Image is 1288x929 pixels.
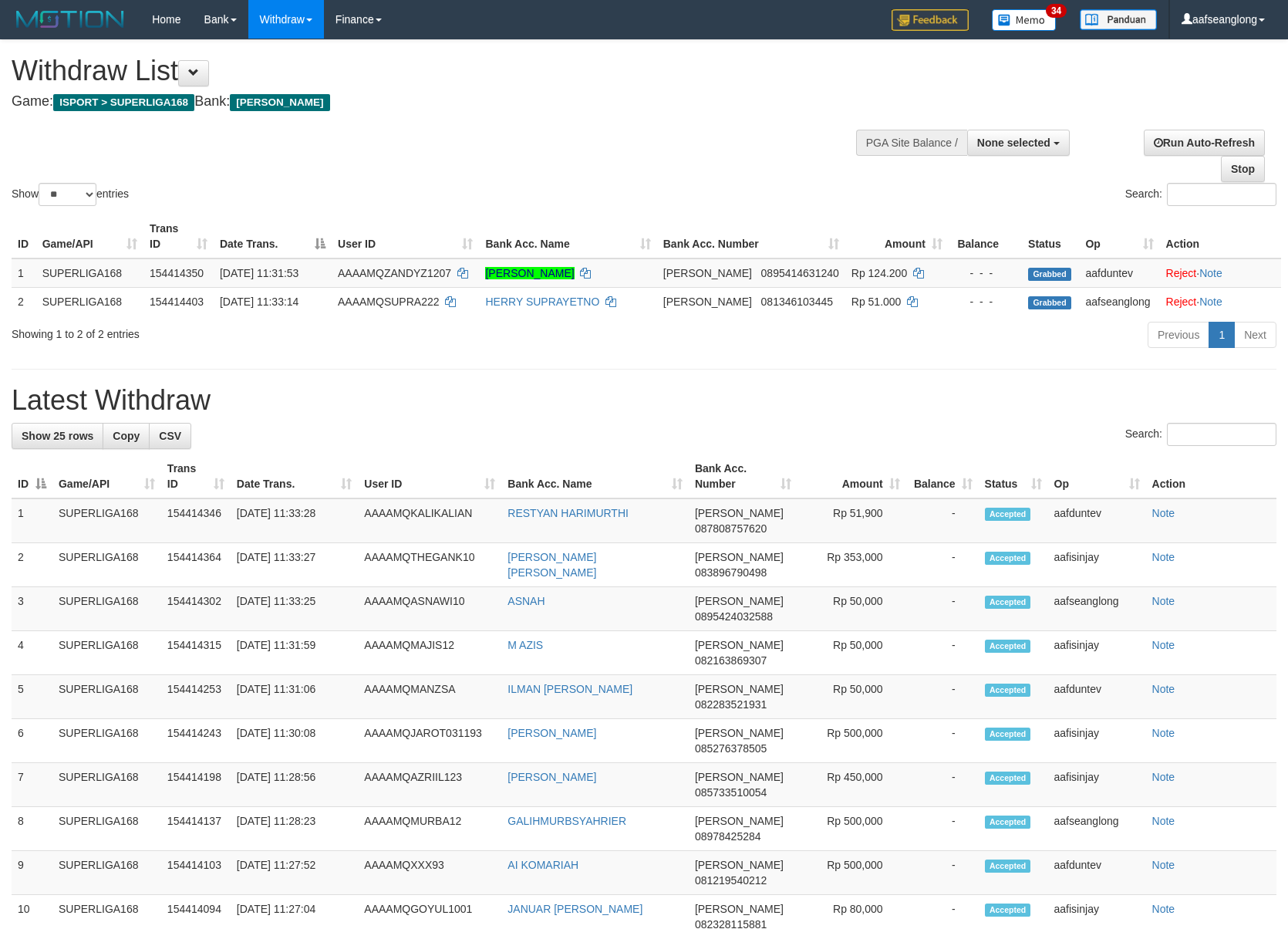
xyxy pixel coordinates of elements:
[12,320,525,342] div: Showing 1 to 2 of 2 entries
[1048,719,1146,763] td: aafisinjay
[231,498,359,543] td: [DATE] 11:33:28
[992,9,1057,31] img: Button%20Memo.svg
[985,860,1031,873] span: Accepted
[358,763,501,807] td: AAAAMQAZRIIL123
[797,631,906,675] td: Rp 50,000
[977,137,1050,149] span: None selected
[113,430,140,442] span: Copy
[507,859,578,871] a: AI KOMARIAH
[761,267,839,279] span: Copy 0895414631240 to clipboard
[695,698,767,711] span: Copy 082283521931 to clipboard
[1046,4,1067,18] span: 34
[695,830,761,843] span: Copy 08978425284 to clipboard
[507,771,596,783] a: [PERSON_NAME]
[12,498,52,543] td: 1
[52,587,161,631] td: SUPERLIGA168
[161,719,231,763] td: 154414243
[358,454,501,498] th: User ID: activate to sort column ascending
[52,454,161,498] th: Game/API: activate to sort column ascending
[161,454,231,498] th: Trans ID: activate to sort column ascending
[358,675,501,719] td: AAAAMQMANZSA
[161,543,231,587] td: 154414364
[1166,267,1197,279] a: Reject
[358,631,501,675] td: AAAAMQMAJIS12
[1221,156,1265,182] a: Stop
[338,296,440,308] span: AAAAMQSUPRA222
[507,639,543,651] a: M AZIS
[1022,215,1079,258] th: Status
[1152,859,1175,871] a: Note
[501,454,689,498] th: Bank Acc. Name: activate to sort column ascending
[1125,423,1276,446] label: Search:
[906,587,979,631] td: -
[39,183,96,206] select: Showentries
[851,296,902,308] span: Rp 51.000
[1160,258,1281,288] td: ·
[1080,9,1157,30] img: panduan.png
[1167,183,1276,206] input: Search:
[358,851,501,895] td: AAAAMQXXX93
[507,683,632,695] a: ILMAN [PERSON_NAME]
[955,294,1016,309] div: - - -
[695,815,784,827] span: [PERSON_NAME]
[12,543,52,587] td: 2
[161,851,231,895] td: 154414103
[695,859,784,871] span: [PERSON_NAME]
[231,631,359,675] td: [DATE] 11:31:59
[52,675,161,719] td: SUPERLIGA168
[967,130,1070,156] button: None selected
[1079,215,1159,258] th: Op: activate to sort column ascending
[161,763,231,807] td: 154414198
[695,654,767,667] span: Copy 082163869307 to clipboard
[797,498,906,543] td: Rp 51,900
[12,183,129,206] label: Show entries
[695,903,784,915] span: [PERSON_NAME]
[1199,267,1222,279] a: Note
[358,587,501,631] td: AAAAMQASNAWI10
[695,771,784,783] span: [PERSON_NAME]
[985,684,1031,697] span: Accepted
[1199,296,1222,308] a: Note
[695,742,767,755] span: Copy 085276378505 to clipboard
[12,258,36,288] td: 1
[12,423,103,449] a: Show 25 rows
[507,903,642,915] a: JANUAR [PERSON_NAME]
[985,596,1031,609] span: Accepted
[695,727,784,739] span: [PERSON_NAME]
[657,215,845,258] th: Bank Acc. Number: activate to sort column ascending
[985,904,1031,917] span: Accepted
[797,675,906,719] td: Rp 50,000
[695,507,784,519] span: [PERSON_NAME]
[214,215,332,258] th: Date Trans.: activate to sort column descending
[761,296,833,308] span: Copy 081346103445 to clipboard
[663,267,752,279] span: [PERSON_NAME]
[845,215,949,258] th: Amount: activate to sort column ascending
[695,551,784,563] span: [PERSON_NAME]
[231,719,359,763] td: [DATE] 11:30:08
[1079,258,1159,288] td: aafduntev
[1048,807,1146,851] td: aafseanglong
[797,807,906,851] td: Rp 500,000
[507,507,629,519] a: RESTYAN HARIMURTHI
[358,498,501,543] td: AAAAMQKALIKALIAN
[103,423,150,449] a: Copy
[161,807,231,851] td: 154414137
[851,267,907,279] span: Rp 124.200
[906,543,979,587] td: -
[856,130,967,156] div: PGA Site Balance /
[507,815,626,827] a: GALIHMURBSYAHRIER
[230,94,329,111] span: [PERSON_NAME]
[149,423,191,449] a: CSV
[150,267,204,279] span: 154414350
[231,587,359,631] td: [DATE] 11:33:25
[949,215,1022,258] th: Balance
[12,385,1276,416] h1: Latest Withdraw
[892,9,969,31] img: Feedback.jpg
[12,807,52,851] td: 8
[906,807,979,851] td: -
[220,267,298,279] span: [DATE] 11:31:53
[1048,498,1146,543] td: aafduntev
[220,296,298,308] span: [DATE] 11:33:14
[161,498,231,543] td: 154414346
[695,639,784,651] span: [PERSON_NAME]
